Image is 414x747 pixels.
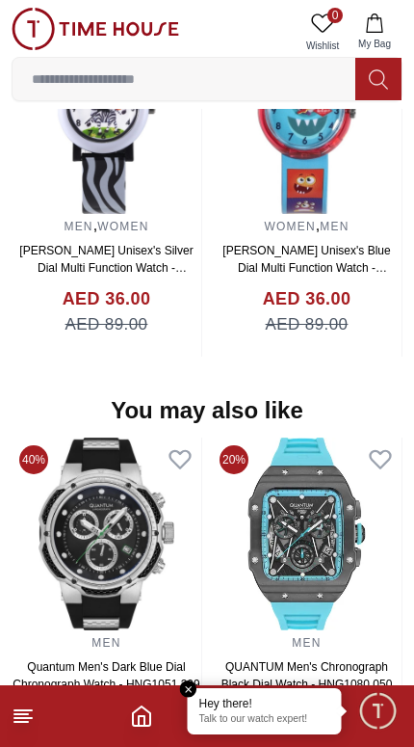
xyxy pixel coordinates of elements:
em: Close tooltip [180,680,197,698]
span: Wishlist [298,39,347,53]
div: , [212,214,401,357]
p: Talk to our watch expert! [199,713,330,727]
h4: AED 36.00 [63,286,151,312]
h4: AED 36.00 [263,286,351,312]
a: MEN [91,636,120,650]
button: My Bag [347,8,402,57]
div: , [12,214,201,357]
a: MEN [292,636,321,650]
img: ... [12,8,179,50]
span: AED 89.00 [266,312,349,337]
a: Home [130,705,153,728]
img: QUANTUM Men's Chronograph Black Dial Watch - HNG1080.050 [212,438,401,630]
span: 20% [220,445,248,474]
a: MEN [320,220,349,233]
img: Quantum Men's Dark Blue Dial Chronograph Watch - HNG1051.399 [12,438,201,630]
a: WOMEN [97,220,148,233]
a: QUANTUM Men's Chronograph Black Dial Watch - HNG1080.050 [221,660,393,691]
div: Chat Widget [357,690,400,733]
a: MEN [64,220,92,233]
span: 40% [19,445,48,474]
a: 0Wishlist [298,8,347,57]
img: Lee Cooper Unisex's Blue Dial Multi Function Watch - LC.K.4.899 [212,21,401,214]
div: Hey there! [199,696,330,711]
a: Quantum Men's Dark Blue Dial Chronograph Watch - HNG1051.399 [13,660,199,691]
a: [PERSON_NAME] Unisex's Silver Dial Multi Function Watch - LC.K.2.636 [19,244,193,292]
a: WOMEN [264,220,315,233]
h2: You may also like [111,395,303,426]
img: Lee Cooper Unisex's Silver Dial Multi Function Watch - LC.K.2.636 [12,21,201,214]
span: My Bag [350,37,399,51]
a: [PERSON_NAME] Unisex's Blue Dial Multi Function Watch - LC.K.4.899 [222,244,390,292]
span: 0 [327,8,343,23]
span: AED 89.00 [65,312,148,337]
